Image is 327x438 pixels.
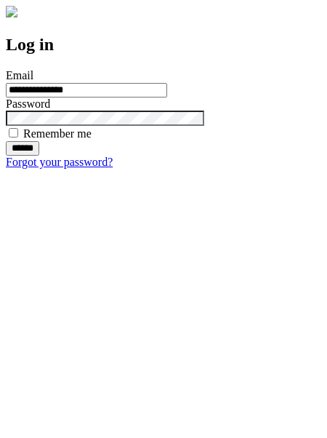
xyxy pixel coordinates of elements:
[6,69,33,81] label: Email
[6,35,321,55] h2: Log in
[23,127,92,140] label: Remember me
[6,97,50,110] label: Password
[6,6,17,17] img: logo-4e3dc11c47720685a147b03b5a06dd966a58ff35d612b21f08c02c0306f2b779.png
[6,156,113,168] a: Forgot your password?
